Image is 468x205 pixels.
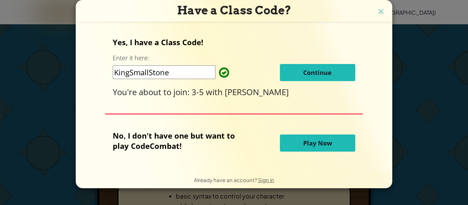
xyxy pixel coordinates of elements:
button: Continue [280,64,355,81]
p: Yes, I have a Class Code! [113,37,355,47]
button: Play Now [280,134,355,152]
img: close icon [377,7,385,17]
span: Already have an account? [194,177,258,183]
span: [PERSON_NAME] [225,86,289,98]
span: with [206,86,225,98]
label: Enter it here: [113,54,149,62]
span: You're about to join: [113,86,192,98]
p: No, I don't have one but want to play CodeCombat! [113,130,245,151]
span: Continue [303,68,332,77]
span: Have a Class Code? [177,3,291,17]
span: Play Now [303,139,332,147]
a: Sign in [258,177,274,183]
span: 3-5 [192,86,206,98]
